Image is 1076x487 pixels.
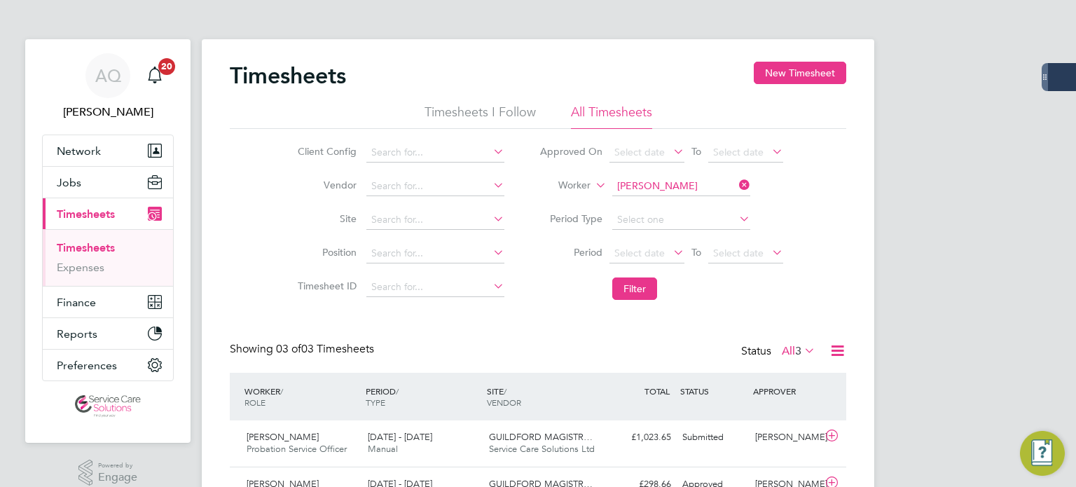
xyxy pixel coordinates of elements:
[366,244,504,263] input: Search for...
[687,142,705,160] span: To
[57,144,101,158] span: Network
[644,385,670,397] span: TOTAL
[42,104,174,121] span: Andrew Quinney
[677,378,750,404] div: STATUS
[614,247,665,259] span: Select date
[43,318,173,349] button: Reports
[612,210,750,230] input: Select one
[483,378,605,415] div: SITE
[425,104,536,129] li: Timesheets I Follow
[230,62,346,90] h2: Timesheets
[366,177,504,196] input: Search for...
[43,350,173,380] button: Preferences
[141,53,169,98] a: 20
[43,135,173,166] button: Network
[241,378,362,415] div: WORKER
[741,342,818,362] div: Status
[98,472,137,483] span: Engage
[43,167,173,198] button: Jobs
[294,145,357,158] label: Client Config
[539,212,602,225] label: Period Type
[677,426,750,449] div: Submitted
[294,280,357,292] label: Timesheet ID
[487,397,521,408] span: VENDOR
[396,385,399,397] span: /
[78,460,138,486] a: Powered byEngage
[366,143,504,163] input: Search for...
[95,67,121,85] span: AQ
[247,431,319,443] span: [PERSON_NAME]
[539,246,602,259] label: Period
[366,277,504,297] input: Search for...
[368,431,432,443] span: [DATE] - [DATE]
[294,246,357,259] label: Position
[57,296,96,309] span: Finance
[43,287,173,317] button: Finance
[754,62,846,84] button: New Timesheet
[57,261,104,274] a: Expenses
[362,378,483,415] div: PERIOD
[368,443,398,455] span: Manual
[280,385,283,397] span: /
[42,53,174,121] a: AQ[PERSON_NAME]
[795,344,801,358] span: 3
[57,359,117,372] span: Preferences
[713,247,764,259] span: Select date
[504,385,506,397] span: /
[571,104,652,129] li: All Timesheets
[57,176,81,189] span: Jobs
[489,431,593,443] span: GUILDFORD MAGISTR…
[57,207,115,221] span: Timesheets
[527,179,591,193] label: Worker
[43,198,173,229] button: Timesheets
[276,342,374,356] span: 03 Timesheets
[75,395,141,418] img: servicecare-logo-retina.png
[604,426,677,449] div: £1,023.65
[25,39,191,443] nav: Main navigation
[57,327,97,341] span: Reports
[687,243,705,261] span: To
[276,342,301,356] span: 03 of
[539,145,602,158] label: Approved On
[294,212,357,225] label: Site
[750,378,822,404] div: APPROVER
[614,146,665,158] span: Select date
[230,342,377,357] div: Showing
[713,146,764,158] span: Select date
[294,179,357,191] label: Vendor
[57,241,115,254] a: Timesheets
[244,397,265,408] span: ROLE
[247,443,347,455] span: Probation Service Officer
[366,210,504,230] input: Search for...
[489,443,595,455] span: Service Care Solutions Ltd
[612,277,657,300] button: Filter
[43,229,173,286] div: Timesheets
[366,397,385,408] span: TYPE
[98,460,137,472] span: Powered by
[612,177,750,196] input: Search for...
[158,58,175,75] span: 20
[782,344,815,358] label: All
[1020,431,1065,476] button: Engage Resource Center
[42,395,174,418] a: Go to home page
[750,426,822,449] div: [PERSON_NAME]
